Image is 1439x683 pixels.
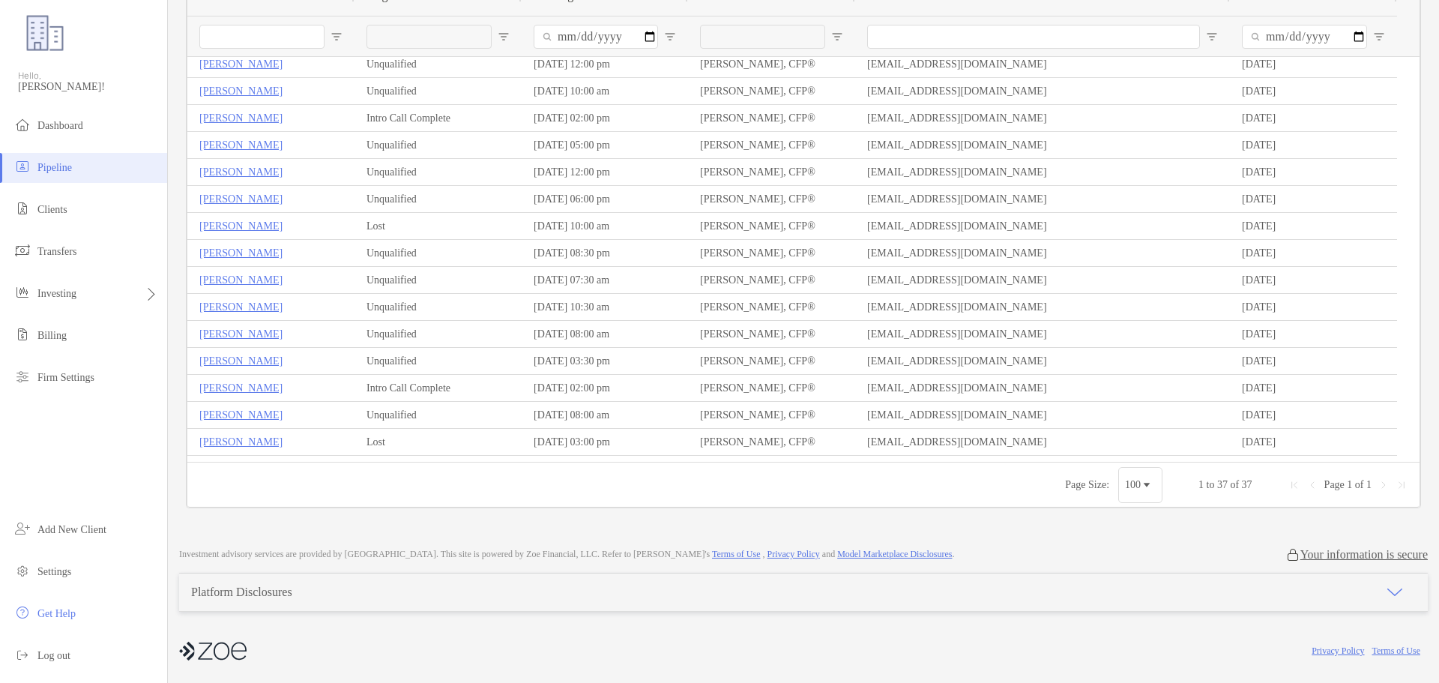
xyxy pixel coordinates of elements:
[37,372,94,383] span: Firm Settings
[199,55,283,73] p: [PERSON_NAME]
[1207,479,1215,490] span: to
[355,240,522,266] div: Unqualified
[199,325,283,343] p: [PERSON_NAME]
[199,109,283,127] p: [PERSON_NAME]
[355,402,522,428] div: Unqualified
[355,132,522,158] div: Unqualified
[1355,479,1364,490] span: of
[867,25,1200,49] input: Advisor Email Filter Input
[179,634,247,668] img: company logo
[37,120,83,131] span: Dashboard
[1324,479,1345,490] span: Page
[688,186,855,212] div: [PERSON_NAME], CFP®
[831,31,843,43] button: Open Filter Menu
[199,271,283,289] a: [PERSON_NAME]
[1242,479,1252,490] span: 37
[37,162,72,173] span: Pipeline
[522,294,688,320] div: [DATE] 10:30 am
[688,78,855,104] div: [PERSON_NAME], CFP®
[688,132,855,158] div: [PERSON_NAME], CFP®
[199,190,283,208] a: [PERSON_NAME]
[1230,456,1397,482] div: [DATE]
[855,213,1230,239] div: [EMAIL_ADDRESS][DOMAIN_NAME]
[199,352,283,370] a: [PERSON_NAME]
[855,348,1230,374] div: [EMAIL_ADDRESS][DOMAIN_NAME]
[18,6,72,60] img: Zoe Logo
[1198,479,1204,490] span: 1
[1386,583,1404,601] img: icon arrow
[355,78,522,104] div: Unqualified
[855,51,1230,77] div: [EMAIL_ADDRESS][DOMAIN_NAME]
[1300,547,1428,562] p: Your information is secure
[199,406,283,424] p: [PERSON_NAME]
[522,132,688,158] div: [DATE] 05:00 pm
[199,25,325,49] input: Name Filter Input
[1372,646,1420,656] a: Terms of Use
[1230,240,1397,266] div: [DATE]
[18,81,158,93] span: [PERSON_NAME]!
[688,456,855,482] div: [PERSON_NAME], CFP®
[688,375,855,401] div: [PERSON_NAME], CFP®
[1230,348,1397,374] div: [DATE]
[13,283,31,301] img: investing icon
[37,246,76,257] span: Transfers
[199,136,283,154] a: [PERSON_NAME]
[37,608,76,619] span: Get Help
[199,460,283,478] p: [PERSON_NAME]
[1230,186,1397,212] div: [DATE]
[1366,479,1372,490] span: 1
[855,240,1230,266] div: [EMAIL_ADDRESS][DOMAIN_NAME]
[534,25,658,49] input: Meeting Date Filter Input
[13,562,31,580] img: settings icon
[13,115,31,133] img: dashboard icon
[355,429,522,455] div: Lost
[37,204,67,215] span: Clients
[37,650,70,661] span: Log out
[1230,213,1397,239] div: [DATE]
[522,402,688,428] div: [DATE] 08:00 am
[688,159,855,185] div: [PERSON_NAME], CFP®
[522,348,688,374] div: [DATE] 03:30 pm
[855,132,1230,158] div: [EMAIL_ADDRESS][DOMAIN_NAME]
[688,105,855,131] div: [PERSON_NAME], CFP®
[1206,31,1218,43] button: Open Filter Menu
[522,267,688,293] div: [DATE] 07:30 am
[1230,375,1397,401] div: [DATE]
[1230,402,1397,428] div: [DATE]
[1230,429,1397,455] div: [DATE]
[522,78,688,104] div: [DATE] 10:00 am
[37,566,71,577] span: Settings
[355,186,522,212] div: Unqualified
[522,105,688,131] div: [DATE] 02:00 pm
[13,604,31,622] img: get-help icon
[199,298,283,316] a: [PERSON_NAME]
[712,549,760,559] a: Terms of Use
[855,375,1230,401] div: [EMAIL_ADDRESS][DOMAIN_NAME]
[688,348,855,374] div: [PERSON_NAME], CFP®
[13,199,31,217] img: clients icon
[855,321,1230,347] div: [EMAIL_ADDRESS][DOMAIN_NAME]
[199,82,283,100] p: [PERSON_NAME]
[199,244,283,262] a: [PERSON_NAME]
[1217,479,1228,490] span: 37
[1230,321,1397,347] div: [DATE]
[498,31,510,43] button: Open Filter Menu
[688,402,855,428] div: [PERSON_NAME], CFP®
[688,429,855,455] div: [PERSON_NAME], CFP®
[1230,479,1239,490] span: of
[37,330,67,341] span: Billing
[199,379,283,397] p: [PERSON_NAME]
[767,549,820,559] a: Privacy Policy
[1230,267,1397,293] div: [DATE]
[13,241,31,259] img: transfers icon
[355,51,522,77] div: Unqualified
[199,217,283,235] a: [PERSON_NAME]
[855,402,1230,428] div: [EMAIL_ADDRESS][DOMAIN_NAME]
[355,105,522,131] div: Intro Call Complete
[355,159,522,185] div: Unqualified
[664,31,676,43] button: Open Filter Menu
[1230,105,1397,131] div: [DATE]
